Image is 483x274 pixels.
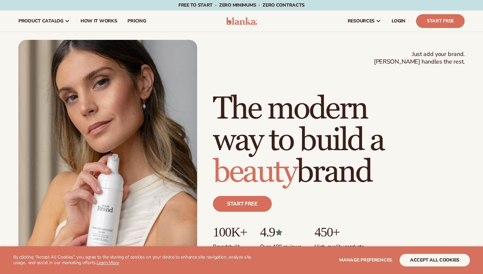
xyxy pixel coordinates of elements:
[213,93,465,188] h1: The modern way to build a brand
[348,18,375,24] span: resources
[392,18,405,24] span: LOGIN
[226,17,257,25] img: logo
[374,50,465,66] span: Just add your brand. [PERSON_NAME] handles the rest.
[213,196,272,212] a: Start free
[339,257,392,263] span: Manage preferences
[314,225,364,239] p: 450+
[122,11,151,32] a: pricing
[314,239,364,250] p: High-quality products
[127,18,146,24] span: pricing
[213,153,296,191] span: beauty
[178,2,305,8] span: Free to start · ZERO minimums · ZERO contracts
[213,225,247,239] p: 100K+
[18,40,197,266] img: Female holding tanning mousse.
[75,11,123,32] a: How It Works
[13,11,75,32] a: product catalog
[213,239,247,250] p: Brands built
[260,225,301,239] p: 4.9
[18,18,63,24] span: product catalog
[342,11,386,32] a: resources
[97,260,119,266] a: Learn More
[13,255,257,266] p: By clicking "Accept All Cookies", you agree to the storing of cookies on your device to enhance s...
[80,18,117,24] span: How It Works
[386,11,411,32] a: LOGIN
[260,239,301,250] p: Over 400 reviews
[400,254,470,266] button: accept all cookies
[339,254,392,266] button: Manage preferences
[416,14,465,28] a: Start Free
